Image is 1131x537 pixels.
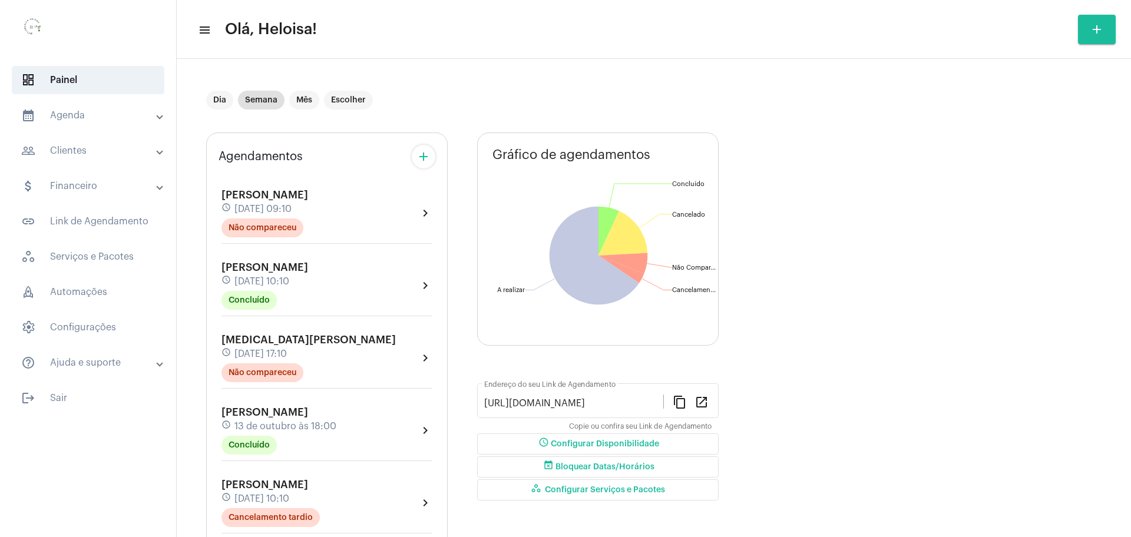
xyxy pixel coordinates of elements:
[695,395,709,409] mat-icon: open_in_new
[221,275,232,288] mat-icon: schedule
[9,6,57,53] img: 0d939d3e-dcd2-0964-4adc-7f8e0d1a206f.png
[225,20,317,39] span: Olá, Heloisa!
[531,486,665,494] span: Configurar Serviços e Pacotes
[477,456,719,478] button: Bloquear Datas/Horários
[221,262,308,273] span: [PERSON_NAME]
[569,423,712,431] mat-hint: Copie ou confira seu Link de Agendamento
[21,285,35,299] span: sidenav icon
[206,91,233,110] mat-chip: Dia
[234,276,289,287] span: [DATE] 10:10
[1090,22,1104,37] mat-icon: add
[12,243,164,271] span: Serviços e Pacotes
[221,203,232,216] mat-icon: schedule
[21,250,35,264] span: sidenav icon
[12,278,164,306] span: Automações
[221,363,303,382] mat-chip: Não compareceu
[21,73,35,87] span: sidenav icon
[477,433,719,455] button: Configurar Disponibilidade
[21,356,35,370] mat-icon: sidenav icon
[537,437,551,451] mat-icon: schedule
[672,287,716,293] text: Cancelamen...
[21,108,157,122] mat-panel-title: Agenda
[221,479,308,490] span: [PERSON_NAME]
[7,172,176,200] mat-expansion-panel-header: sidenav iconFinanceiro
[531,483,545,497] mat-icon: workspaces_outlined
[234,493,289,504] span: [DATE] 10:10
[672,264,716,271] text: Não Compar...
[12,384,164,412] span: Sair
[418,496,432,510] mat-icon: chevron_right
[541,460,555,474] mat-icon: event_busy
[324,91,373,110] mat-chip: Escolher
[221,190,308,200] span: [PERSON_NAME]
[234,349,287,359] span: [DATE] 17:10
[289,91,319,110] mat-chip: Mês
[484,398,663,409] input: Link
[673,395,687,409] mat-icon: content_copy
[497,287,525,293] text: A realizar
[21,356,157,370] mat-panel-title: Ajuda e suporte
[221,508,320,527] mat-chip: Cancelamento tardio
[537,440,659,448] span: Configurar Disponibilidade
[418,351,432,365] mat-icon: chevron_right
[21,214,35,228] mat-icon: sidenav icon
[7,349,176,377] mat-expansion-panel-header: sidenav iconAjuda e suporte
[21,144,157,158] mat-panel-title: Clientes
[672,181,705,187] text: Concluído
[238,91,285,110] mat-chip: Semana
[221,291,277,310] mat-chip: Concluído
[12,313,164,342] span: Configurações
[541,463,654,471] span: Bloquear Datas/Horários
[21,108,35,122] mat-icon: sidenav icon
[477,479,719,500] button: Configurar Serviços e Pacotes
[198,23,210,37] mat-icon: sidenav icon
[234,421,336,432] span: 13 de outubro às 18:00
[21,320,35,334] span: sidenav icon
[221,436,277,455] mat-chip: Concluído
[21,391,35,405] mat-icon: sidenav icon
[221,334,396,345] span: [MEDICAL_DATA][PERSON_NAME]
[21,179,157,193] mat-panel-title: Financeiro
[418,206,432,220] mat-icon: chevron_right
[418,423,432,437] mat-icon: chevron_right
[221,218,303,237] mat-chip: Não compareceu
[672,211,705,218] text: Cancelado
[418,279,432,293] mat-icon: chevron_right
[12,66,164,94] span: Painel
[7,101,176,130] mat-expansion-panel-header: sidenav iconAgenda
[221,347,232,360] mat-icon: schedule
[416,150,431,164] mat-icon: add
[219,150,303,163] span: Agendamentos
[492,148,650,162] span: Gráfico de agendamentos
[21,144,35,158] mat-icon: sidenav icon
[7,137,176,165] mat-expansion-panel-header: sidenav iconClientes
[21,179,35,193] mat-icon: sidenav icon
[221,492,232,505] mat-icon: schedule
[234,204,292,214] span: [DATE] 09:10
[12,207,164,236] span: Link de Agendamento
[221,407,308,417] span: [PERSON_NAME]
[221,420,232,433] mat-icon: schedule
